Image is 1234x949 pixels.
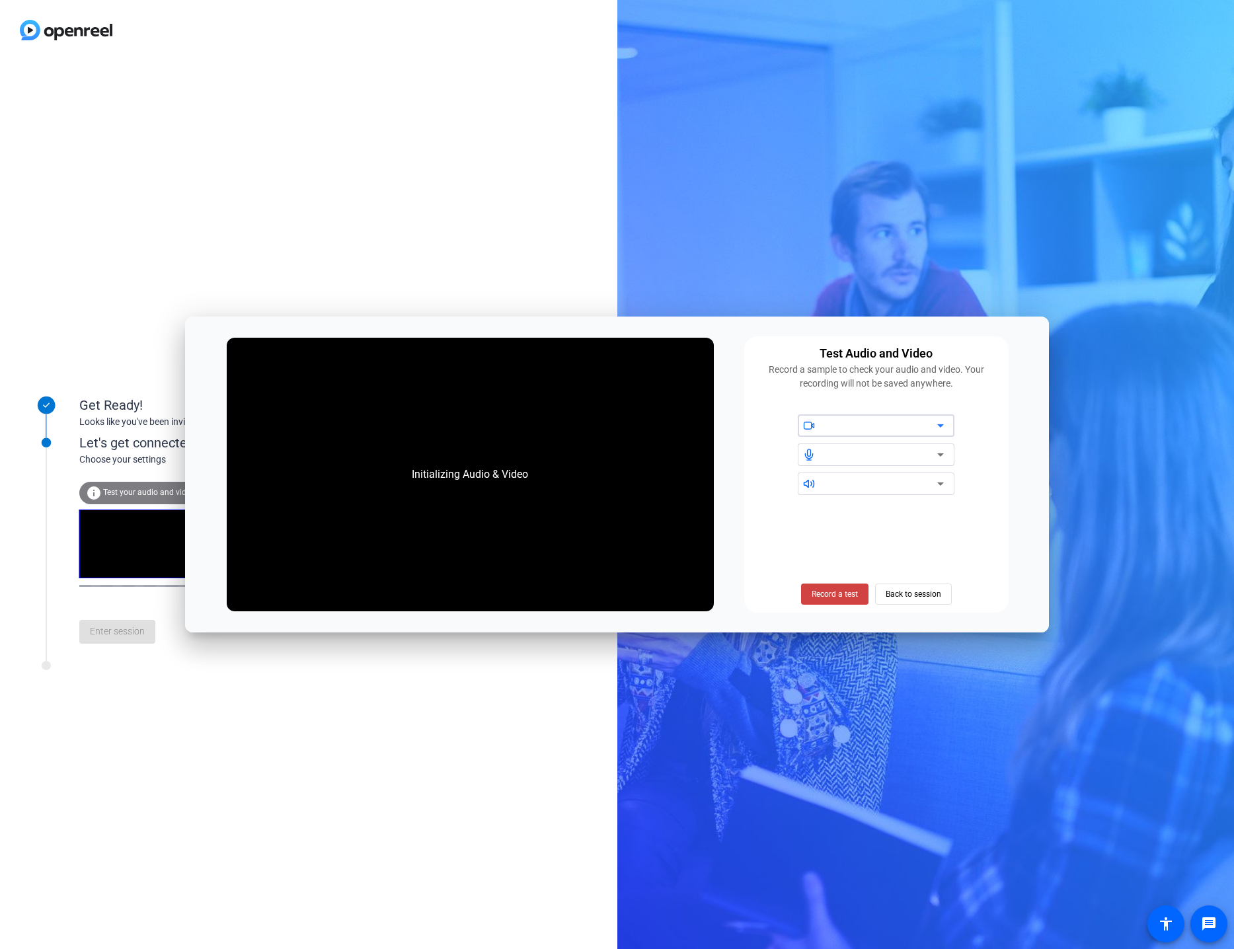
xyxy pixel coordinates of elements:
[103,488,195,497] span: Test your audio and video
[812,588,858,600] span: Record a test
[1201,916,1217,932] mat-icon: message
[820,344,933,363] div: Test Audio and Video
[875,584,952,605] button: Back to session
[79,395,344,415] div: Get Ready!
[1158,916,1174,932] mat-icon: accessibility
[752,363,1001,391] div: Record a sample to check your audio and video. Your recording will not be saved anywhere.
[79,453,371,467] div: Choose your settings
[79,415,344,429] div: Looks like you've been invited to join
[886,582,941,607] span: Back to session
[79,433,371,453] div: Let's get connected.
[86,485,102,501] mat-icon: info
[801,584,868,605] button: Record a test
[399,453,541,496] div: Initializing Audio & Video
